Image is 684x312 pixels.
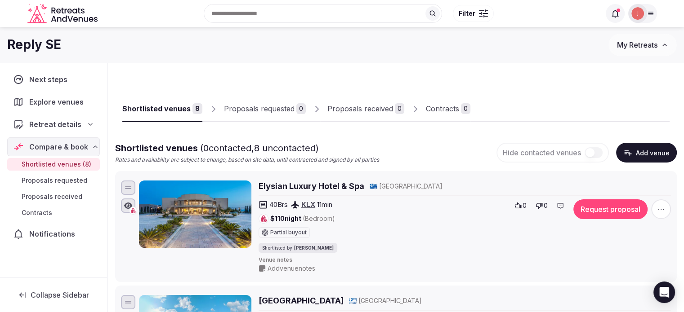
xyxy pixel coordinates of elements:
svg: Retreats and Venues company logo [27,4,99,24]
span: Hide contacted venues [503,148,581,157]
div: Contracts [426,103,459,114]
span: Add venue notes [268,264,315,273]
span: [GEOGRAPHIC_DATA] [379,182,443,191]
span: Partial buyout [270,230,307,235]
a: Contracts0 [426,96,470,122]
a: Proposals received0 [327,96,404,122]
button: My Retreats [608,34,677,56]
button: 0 [533,199,550,212]
button: 0 [512,199,529,212]
img: Joanna Asiukiewicz [631,7,644,20]
p: Rates and availability are subject to change, based on site data, until contracted and signed by ... [115,156,379,164]
span: Explore venues [29,97,87,107]
a: Shortlisted venues8 [122,96,202,122]
span: 0 [523,201,527,210]
a: [GEOGRAPHIC_DATA] [259,295,344,306]
a: Contracts [7,207,100,219]
button: 🇬🇷 [370,182,377,191]
div: Proposals requested [224,103,295,114]
a: Next steps [7,70,100,89]
div: 8 [192,103,202,114]
span: Retreat details [29,119,81,130]
span: 40 Brs [269,200,288,209]
img: Elysian Luxury Hotel & Spa [139,180,251,248]
span: ( 0 contacted, 8 uncontacted) [200,143,319,154]
span: Proposals requested [22,176,87,185]
div: Shortlisted venues [122,103,191,114]
button: Collapse Sidebar [7,285,100,305]
span: [PERSON_NAME] [294,245,334,251]
span: Shortlisted venues [115,143,319,154]
span: $110 night [270,214,335,223]
span: Notifications [29,229,79,239]
span: (Bedroom) [303,215,335,222]
a: Elysian Luxury Hotel & Spa [259,180,364,192]
button: Filter [453,5,494,22]
span: Next steps [29,74,71,85]
span: 11 min [317,200,332,209]
a: Proposals requested [7,174,100,187]
span: 🇬🇷 [370,182,377,190]
button: Add venue [616,143,677,163]
span: 🇬🇷 [349,297,357,304]
a: Proposals received [7,190,100,203]
h1: Reply SE [7,36,61,53]
a: Visit the homepage [27,4,99,24]
a: Notifications [7,224,100,243]
span: Venue notes [259,256,671,264]
span: Collapse Sidebar [31,290,89,299]
span: [GEOGRAPHIC_DATA] [358,296,422,305]
span: 0 [544,201,548,210]
a: Explore venues [7,92,100,111]
div: 0 [461,103,470,114]
button: Request proposal [573,199,648,219]
span: Filter [459,9,475,18]
span: My Retreats [617,40,657,49]
a: KLX [301,200,315,209]
a: Shortlisted venues (8) [7,158,100,171]
div: 0 [395,103,404,114]
div: Open Intercom Messenger [653,281,675,303]
span: Proposals received [22,192,82,201]
div: 0 [296,103,306,114]
span: Shortlisted venues (8) [22,160,91,169]
div: Proposals received [327,103,393,114]
button: 🇬🇷 [349,296,357,305]
a: Proposals requested0 [224,96,306,122]
div: Shortlisted by [259,243,337,253]
span: Contracts [22,208,52,217]
span: Compare & book [29,141,88,152]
